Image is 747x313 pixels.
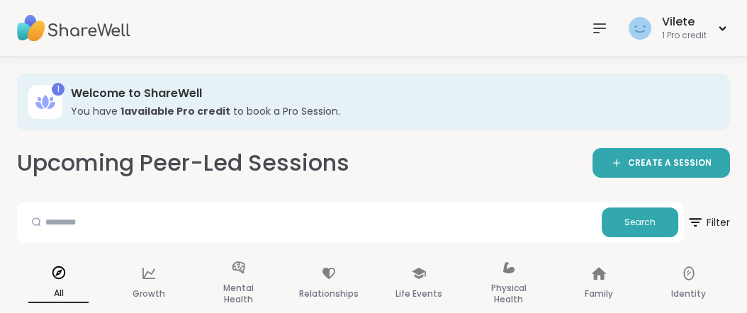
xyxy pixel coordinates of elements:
h3: You have to book a Pro Session. [71,104,710,118]
h2: Upcoming Peer-Led Sessions [17,147,349,179]
span: CREATE A SESSION [628,157,712,169]
button: Search [602,207,678,237]
p: All [28,285,89,303]
h3: Welcome to ShareWell [71,86,710,101]
div: 1 [52,83,64,96]
span: Filter [687,205,730,239]
a: CREATE A SESSION [592,148,730,178]
p: Identity [671,285,706,302]
p: Family [585,285,613,302]
div: 1 Pro credit [662,30,707,42]
p: Growth [133,285,165,302]
span: Search [624,216,656,229]
div: Vilete [662,14,707,30]
p: Mental Health [208,280,269,308]
p: Relationships [299,285,359,302]
p: Physical Health [478,280,539,308]
button: Filter [687,202,730,243]
img: Vilete [629,17,651,40]
b: 1 available Pro credit [120,104,230,118]
p: Life Events [395,285,442,302]
img: ShareWell Nav Logo [17,4,130,53]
